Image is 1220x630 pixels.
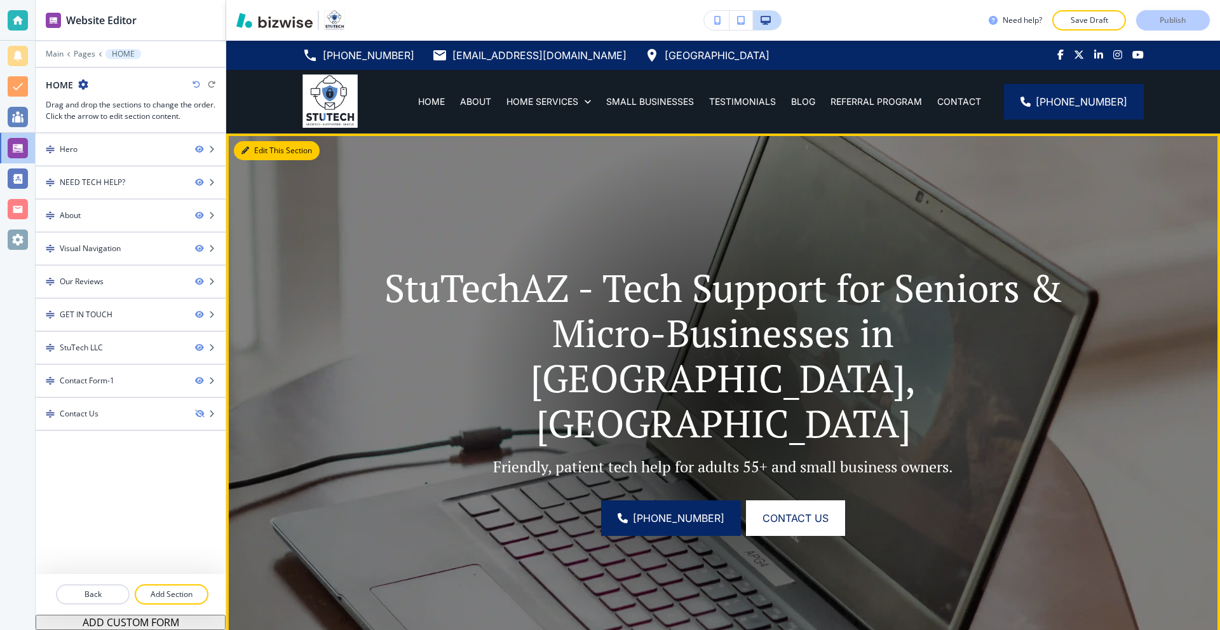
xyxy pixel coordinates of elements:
[633,510,724,526] span: [PHONE_NUMBER]
[46,244,55,253] img: Drag
[60,144,78,155] div: Hero
[452,46,627,65] p: [EMAIL_ADDRESS][DOMAIN_NAME]
[60,276,104,287] div: Our Reviews
[112,50,135,58] p: HOME
[46,409,55,418] img: Drag
[46,50,64,58] button: Main
[46,99,215,122] h3: Drag and drop the sections to change the order. Click the arrow to edit section content.
[234,141,320,160] button: Edit This Section
[506,95,578,108] p: HOME SERVICES
[1069,15,1109,26] p: Save Draft
[418,95,445,108] p: HOME
[74,50,95,58] button: Pages
[460,95,491,108] p: ABOUT
[665,46,769,65] p: [GEOGRAPHIC_DATA]
[302,74,358,128] img: StuTech
[36,332,226,364] div: DragStuTech LLC
[46,78,73,92] h2: HOME
[36,398,226,430] div: DragContact Us
[375,457,1071,476] p: Friendly, patient tech help for adults 55+ and small business owners.
[36,167,226,198] div: DragNEED TECH HELP?
[937,95,981,108] p: CONTACT
[709,95,776,108] p: TESTIMONIALS
[46,13,61,28] img: editor icon
[644,46,769,65] a: [GEOGRAPHIC_DATA]
[1004,84,1144,120] a: [PHONE_NUMBER]
[36,299,226,331] div: DragGET IN TOUCH
[746,500,845,536] button: Contact Us
[762,510,829,526] span: Contact Us
[57,589,128,600] p: Back
[830,95,922,108] p: REFERRAL PROGRAM
[46,277,55,286] img: Drag
[60,408,98,420] div: Contact Us
[46,376,55,385] img: Drag
[60,375,114,387] div: Contact Form-1
[105,49,141,59] button: HOME
[46,310,55,319] img: Drag
[432,46,627,65] a: [EMAIL_ADDRESS][DOMAIN_NAME]
[46,211,55,220] img: Drag
[66,13,137,28] h2: Website Editor
[36,233,226,264] div: DragVisual Navigation
[375,265,1071,446] p: StuTechAZ - Tech Support for Seniors & Micro-Businesses in [GEOGRAPHIC_DATA], [GEOGRAPHIC_DATA]
[60,210,81,221] div: About
[601,500,741,536] a: [PHONE_NUMBER]
[36,134,226,165] div: DragHero
[46,178,55,187] img: Drag
[135,584,208,605] button: Add Section
[324,10,345,31] img: Your Logo
[1036,94,1127,109] span: [PHONE_NUMBER]
[136,589,207,600] p: Add Section
[60,177,125,188] div: NEED TECH HELP?
[60,342,103,353] div: StuTech LLC
[302,46,414,65] a: [PHONE_NUMBER]
[36,200,226,231] div: DragAbout
[36,266,226,298] div: DragOur Reviews
[46,343,55,352] img: Drag
[60,243,121,254] div: Visual Navigation
[36,365,226,397] div: DragContact Form-1
[46,145,55,154] img: Drag
[1052,10,1126,31] button: Save Draft
[606,95,694,108] p: SMALL BUSINESSES
[791,95,815,108] p: BLOG
[56,584,130,605] button: Back
[323,46,414,65] p: [PHONE_NUMBER]
[1003,15,1042,26] h3: Need help?
[36,615,226,630] button: ADD CUSTOM FORM
[236,13,313,28] img: Bizwise Logo
[60,309,112,320] div: GET IN TOUCH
